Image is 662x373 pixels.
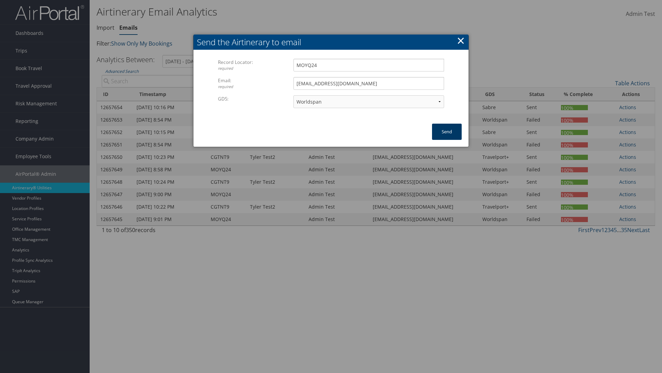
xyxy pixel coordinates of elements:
[293,77,444,90] input: Enter the email address
[193,35,469,50] h2: Send the Airtinerary to email
[218,66,293,71] div: required
[432,124,462,140] button: Send
[218,59,293,71] label: Record Locator:
[218,84,293,90] div: required
[218,95,293,102] label: GDS:
[293,59,444,71] input: Enter the Record Locator
[218,77,293,90] label: Email:
[457,34,465,47] a: ×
